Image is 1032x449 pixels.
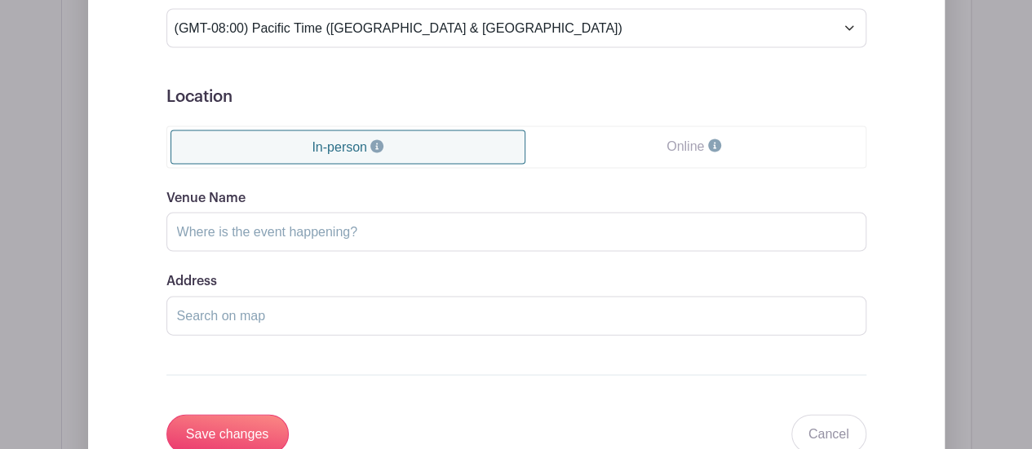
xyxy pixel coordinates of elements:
label: Venue Name [166,191,246,206]
a: In-person [171,130,526,165]
input: Where is the event happening? [166,213,866,252]
input: Search on map [166,297,866,336]
a: Online [525,130,861,163]
label: Address [166,274,217,289]
h5: Location [166,87,866,107]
